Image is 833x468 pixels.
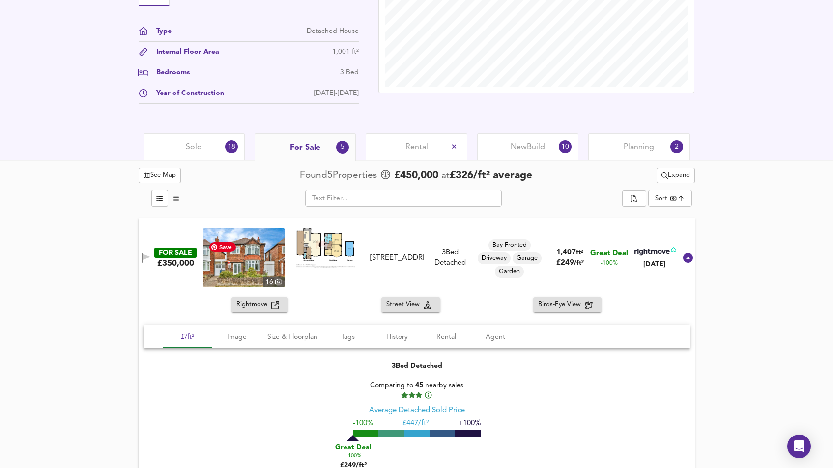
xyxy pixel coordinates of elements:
span: -100% [601,259,618,268]
div: 18 [225,140,238,153]
span: Sold [186,142,202,153]
button: Expand [657,168,695,183]
div: Year of Construction [148,88,224,98]
div: Garage [513,252,542,264]
span: Expand [661,170,690,181]
div: Type [148,26,172,36]
span: See Map [144,170,176,181]
span: £ 249 [556,259,584,267]
div: [STREET_ADDRESS] [370,253,424,263]
span: £ 450,000 [394,168,438,183]
div: Open Intercom Messenger [787,435,811,458]
span: -100% [353,420,373,427]
span: New Build [511,142,545,153]
span: £/ft² [169,331,206,343]
div: [DATE] [632,259,676,269]
div: Garden [495,266,524,278]
button: See Map [139,168,181,183]
a: property thumbnail 16 [203,228,285,287]
span: Agent [477,331,514,343]
div: 2 [670,140,683,153]
div: Bedrooms [148,67,190,78]
div: Comparing to nearby sales [353,381,481,400]
span: ft² [576,250,583,256]
div: Driveway [478,252,511,264]
span: Street View [386,299,424,311]
span: Garden [495,267,524,276]
span: Great Deal [335,442,372,452]
div: Detached House [307,26,359,36]
div: FOR SALE£350,000 property thumbnail 16 Floorplan[STREET_ADDRESS]3Bed DetachedBay FrontedDrivewayG... [139,218,695,297]
div: Haileybury Road, West Bridgford, Nottingham, Nottinghamshire, NG2 7BE [366,253,428,263]
div: 16 [263,277,285,287]
div: FOR SALE [154,248,197,258]
span: Bay Fronted [488,241,531,250]
div: 1,001 ft² [332,47,359,57]
div: 3 Bed Detached [391,361,442,371]
button: Birds-Eye View [533,297,602,312]
img: Floorplan [296,228,355,268]
span: History [378,331,416,343]
span: 45 [415,382,423,389]
div: Found 5 Propert ies [300,169,379,182]
input: Text Filter... [305,190,502,207]
span: Tags [329,331,367,343]
span: Planning [624,142,654,153]
button: Rightmove [231,297,288,312]
span: For Sale [290,142,320,153]
span: £ 326 / ft² average [450,170,532,181]
span: Rental [405,142,428,153]
span: Garage [513,254,542,263]
div: Sort [655,194,667,203]
svg: Show Details [682,252,694,264]
span: +100% [458,420,481,427]
span: Driveway [478,254,511,263]
div: split button [622,190,646,207]
img: property thumbnail [203,228,285,287]
div: split button [657,168,695,183]
span: Size & Floorplan [267,331,317,343]
button: Street View [381,297,440,312]
span: Image [218,331,256,343]
span: / ft² [574,260,584,266]
div: Sort [648,190,692,207]
div: 3 Bed [340,67,359,78]
div: 5 [336,141,349,154]
span: Birds-Eye View [538,299,585,311]
div: 10 [559,140,572,153]
span: Rental [428,331,465,343]
div: Average Detached Sold Price [369,406,464,416]
span: Rightmove [236,299,271,311]
span: £ 447/ft² [402,420,429,427]
div: £350,000 [157,258,194,269]
span: Save [209,242,236,252]
div: 3 Bed Detached [428,248,472,269]
span: 1,407 [556,249,576,256]
div: Internal Floor Area [148,47,219,57]
span: -100% [345,452,361,460]
span: Great Deal [590,249,628,259]
span: at [441,171,450,181]
div: Bay Fronted [488,239,531,251]
div: [DATE]-[DATE] [314,88,359,98]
